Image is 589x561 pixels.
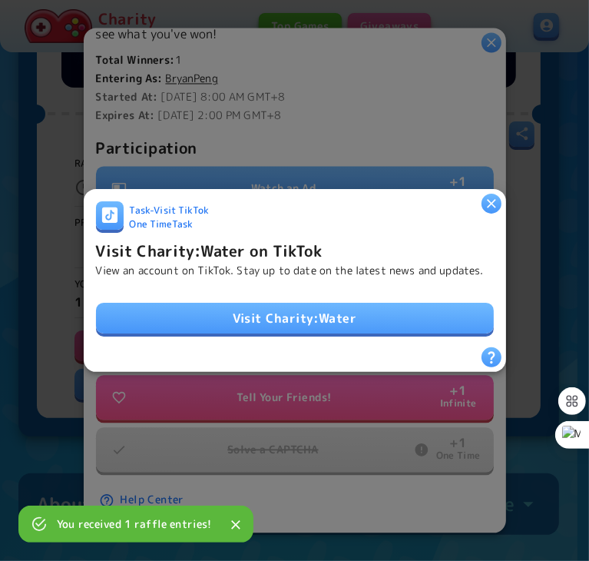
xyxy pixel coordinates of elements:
h6: Visit Charity:Water on TikTok [96,238,322,263]
span: One Time Task [130,217,194,232]
p: View an account on TikTok. Stay up to date on the latest news and updates. [96,263,484,278]
button: Close [224,513,247,536]
a: Visit Charity:Water [96,303,494,334]
span: Task - Visit TikTok [130,204,210,218]
div: You received 1 raffle entries! [57,510,212,538]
